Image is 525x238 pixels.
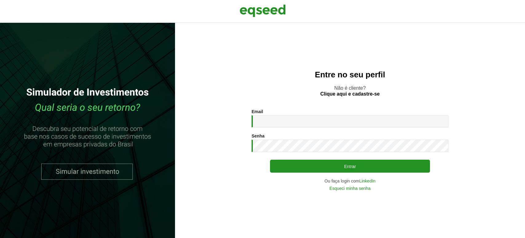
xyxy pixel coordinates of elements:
a: Clique aqui e cadastre-se [320,92,380,96]
a: Esqueci minha senha [329,186,371,191]
button: Entrar [270,160,430,173]
label: Email [252,109,263,114]
a: LinkedIn [359,179,376,183]
div: Ou faça login com [252,179,448,183]
img: EqSeed Logo [240,3,286,18]
label: Senha [252,134,264,138]
h2: Entre no seu perfil [187,70,513,79]
p: Não é cliente? [187,85,513,97]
